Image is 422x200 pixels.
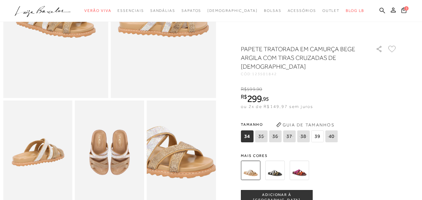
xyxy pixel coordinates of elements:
a: noSubCategoriesText [207,5,258,17]
span: 38 [297,130,310,142]
span: 37 [283,130,295,142]
button: Guia de Tamanhos [274,120,336,130]
span: 95 [263,95,269,102]
span: Tamanho [241,120,339,129]
span: 90 [256,86,262,92]
span: Verão Viva [84,8,111,13]
i: R$ [241,94,247,100]
img: PAPETE TRATORADA EM CAMURÇA BEGE ARGILA COM TIRAS CRUZADAS DE CRISTAIS [241,161,260,180]
i: , [256,86,262,92]
span: Mais cores [241,154,397,158]
span: 123501842 [252,72,277,76]
span: Sapatos [181,8,201,13]
a: categoryNavScreenReaderText [84,5,111,17]
h1: PAPETE TRATORADA EM CAMURÇA BEGE ARGILA COM TIRAS CRUZADAS DE [DEMOGRAPHIC_DATA] [241,45,358,71]
a: categoryNavScreenReaderText [181,5,201,17]
span: 34 [241,130,253,142]
img: PAPETE TRATORADA EM COURO VINHO COM TIRAS CRUZADAS DE CRISTAIS [290,161,309,180]
span: Outlet [322,8,340,13]
i: R$ [241,86,247,92]
a: categoryNavScreenReaderText [322,5,340,17]
span: 40 [325,130,338,142]
a: categoryNavScreenReaderText [117,5,144,17]
a: categoryNavScreenReaderText [264,5,281,17]
span: 35 [255,130,267,142]
span: ou 2x de R$149,97 sem juros [241,104,313,109]
span: [DEMOGRAPHIC_DATA] [207,8,258,13]
span: 599 [247,86,255,92]
span: 1 [404,6,409,11]
span: BLOG LB [346,8,364,13]
span: 299 [247,93,262,104]
span: Bolsas [264,8,281,13]
span: Essenciais [117,8,144,13]
span: Acessórios [288,8,316,13]
img: PAPETE TRATORADA EM CAMURÇA PRETA COM TIRAS CRUZADAS DE CRISTAIS [265,161,285,180]
span: Sandálias [150,8,175,13]
div: CÓD: [241,72,366,76]
span: 39 [311,130,324,142]
a: categoryNavScreenReaderText [288,5,316,17]
span: 36 [269,130,281,142]
a: BLOG LB [346,5,364,17]
a: categoryNavScreenReaderText [150,5,175,17]
i: , [262,96,269,102]
button: 1 [400,7,408,15]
